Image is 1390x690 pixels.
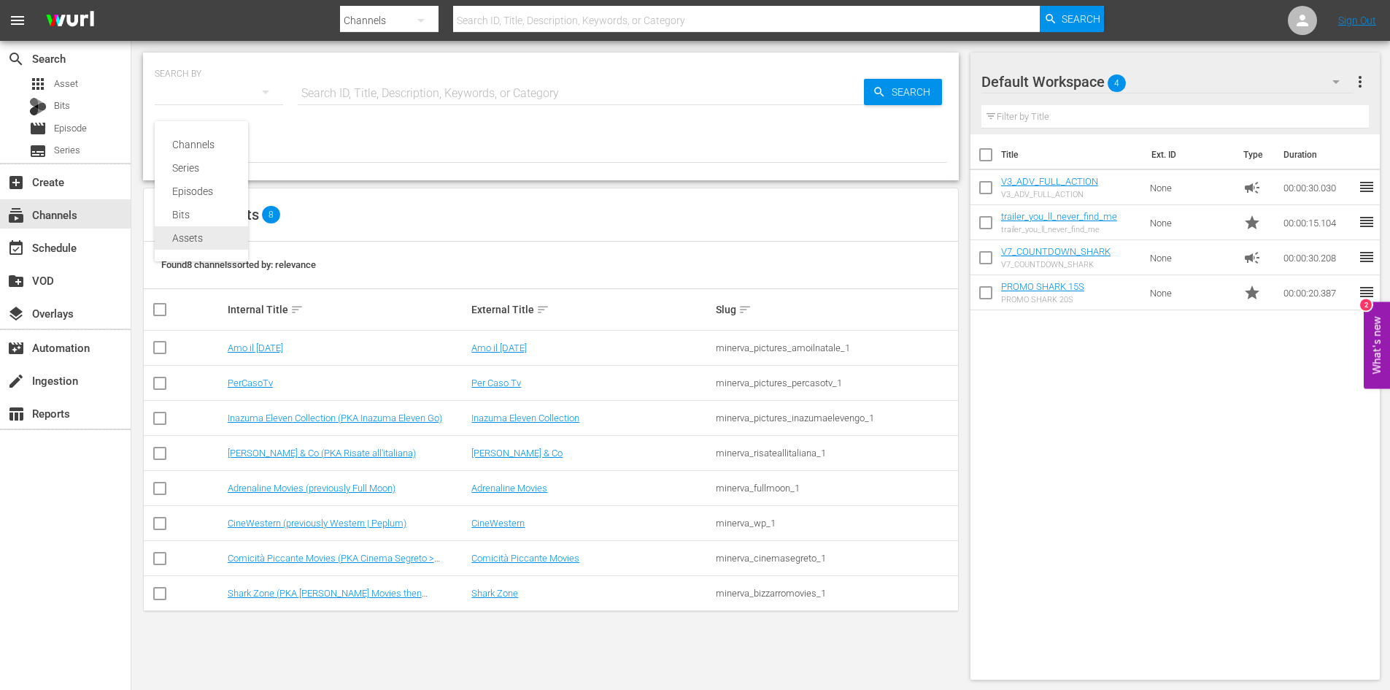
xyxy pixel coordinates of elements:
div: 2 [1360,299,1372,310]
div: Series [172,156,231,180]
button: Open Feedback Widget [1364,302,1390,388]
div: Channels [172,133,231,156]
div: Assets [172,226,231,250]
div: Episodes [172,180,231,203]
div: Bits [172,203,231,226]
